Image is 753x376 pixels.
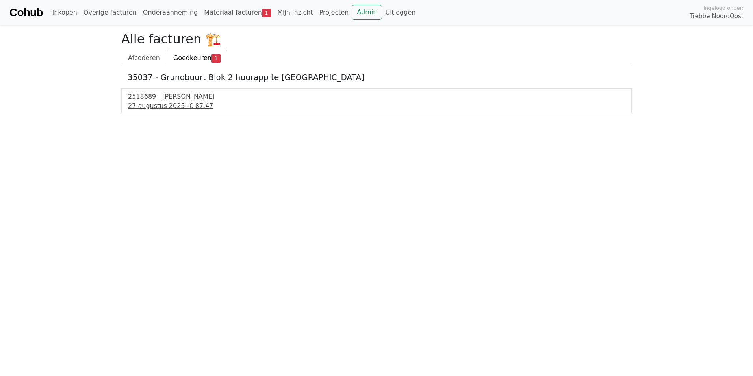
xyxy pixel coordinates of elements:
[128,73,625,82] h5: 35037 - Grunobuurt Blok 2 huurapp te [GEOGRAPHIC_DATA]
[690,12,744,21] span: Trebbe NoordOost
[121,50,167,66] a: Afcoderen
[211,54,221,62] span: 1
[128,101,625,111] div: 27 augustus 2025 -
[382,5,419,20] a: Uitloggen
[352,5,382,20] a: Admin
[128,92,625,111] a: 2518689 - [PERSON_NAME]27 augustus 2025 -€ 87,47
[49,5,80,20] a: Inkopen
[262,9,271,17] span: 1
[201,5,274,20] a: Materiaal facturen1
[189,102,213,110] span: € 87,47
[173,54,211,61] span: Goedkeuren
[140,5,201,20] a: Onderaanneming
[316,5,352,20] a: Projecten
[9,3,43,22] a: Cohub
[167,50,227,66] a: Goedkeuren1
[128,92,625,101] div: 2518689 - [PERSON_NAME]
[121,32,632,47] h2: Alle facturen 🏗️
[703,4,744,12] span: Ingelogd onder:
[80,5,140,20] a: Overige facturen
[274,5,316,20] a: Mijn inzicht
[128,54,160,61] span: Afcoderen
